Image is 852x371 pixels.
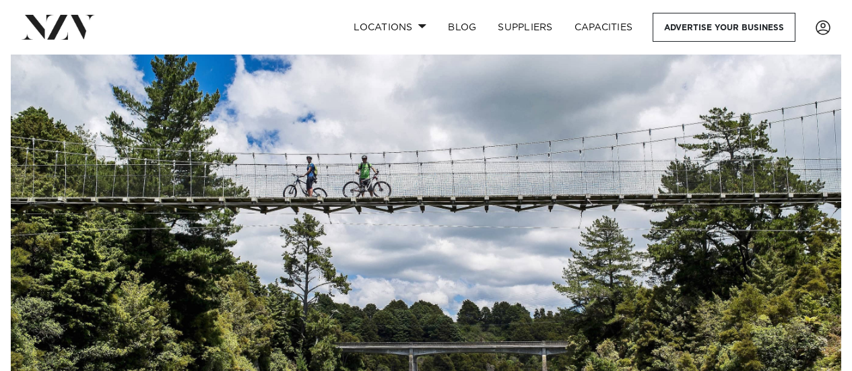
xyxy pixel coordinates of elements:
a: Locations [343,13,437,42]
img: nzv-logo.png [22,15,95,39]
a: SUPPLIERS [487,13,563,42]
a: Advertise your business [653,13,795,42]
a: BLOG [437,13,487,42]
a: Capacities [564,13,644,42]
